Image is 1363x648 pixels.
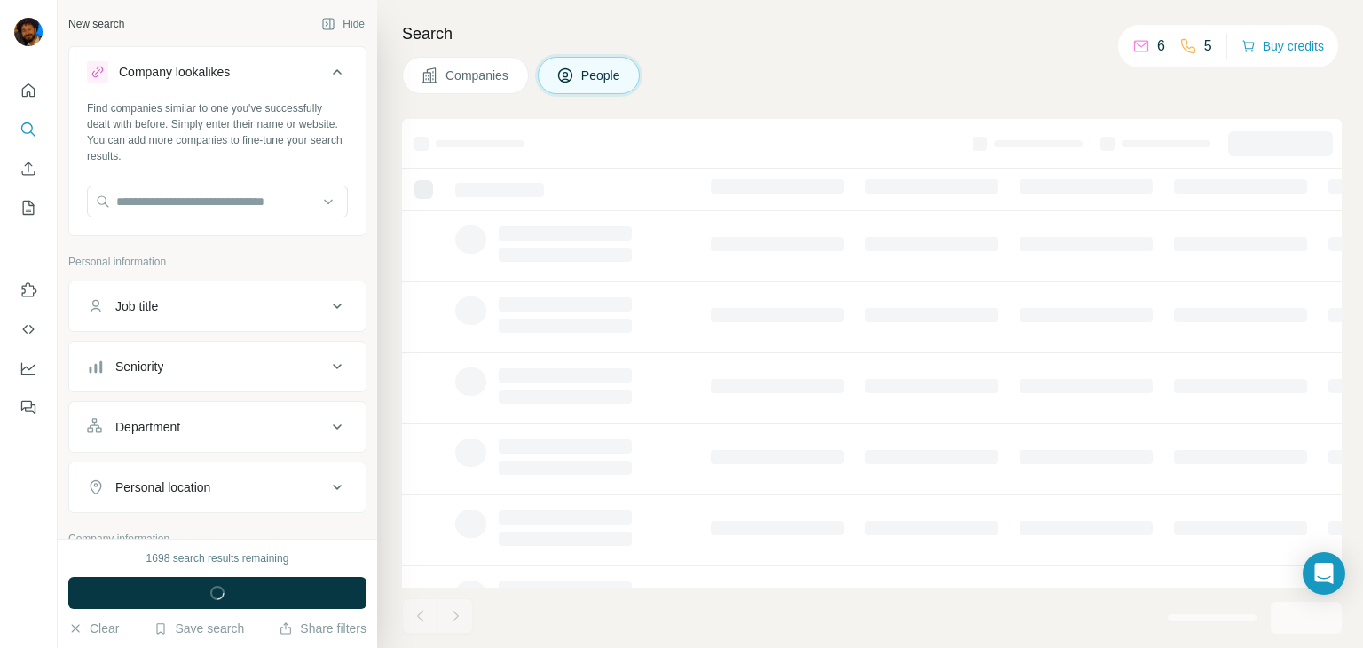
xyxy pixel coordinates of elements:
[87,100,348,164] div: Find companies similar to one you've successfully dealt with before. Simply enter their name or w...
[115,478,210,496] div: Personal location
[69,406,366,448] button: Department
[119,63,230,81] div: Company lookalikes
[69,51,366,100] button: Company lookalikes
[154,620,244,637] button: Save search
[14,114,43,146] button: Search
[68,620,119,637] button: Clear
[68,254,366,270] p: Personal information
[14,75,43,107] button: Quick start
[279,620,366,637] button: Share filters
[115,418,180,436] div: Department
[14,153,43,185] button: Enrich CSV
[115,297,158,315] div: Job title
[68,531,366,547] p: Company information
[1204,36,1212,57] p: 5
[14,352,43,384] button: Dashboard
[402,21,1342,46] h4: Search
[115,358,163,375] div: Seniority
[581,67,622,84] span: People
[69,466,366,509] button: Personal location
[1303,552,1345,595] div: Open Intercom Messenger
[69,345,366,388] button: Seniority
[14,18,43,46] img: Avatar
[14,192,43,224] button: My lists
[68,16,124,32] div: New search
[1241,34,1324,59] button: Buy credits
[1157,36,1165,57] p: 6
[69,285,366,328] button: Job title
[309,11,377,37] button: Hide
[146,550,289,566] div: 1698 search results remaining
[445,67,510,84] span: Companies
[14,391,43,423] button: Feedback
[14,274,43,306] button: Use Surfe on LinkedIn
[14,313,43,345] button: Use Surfe API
